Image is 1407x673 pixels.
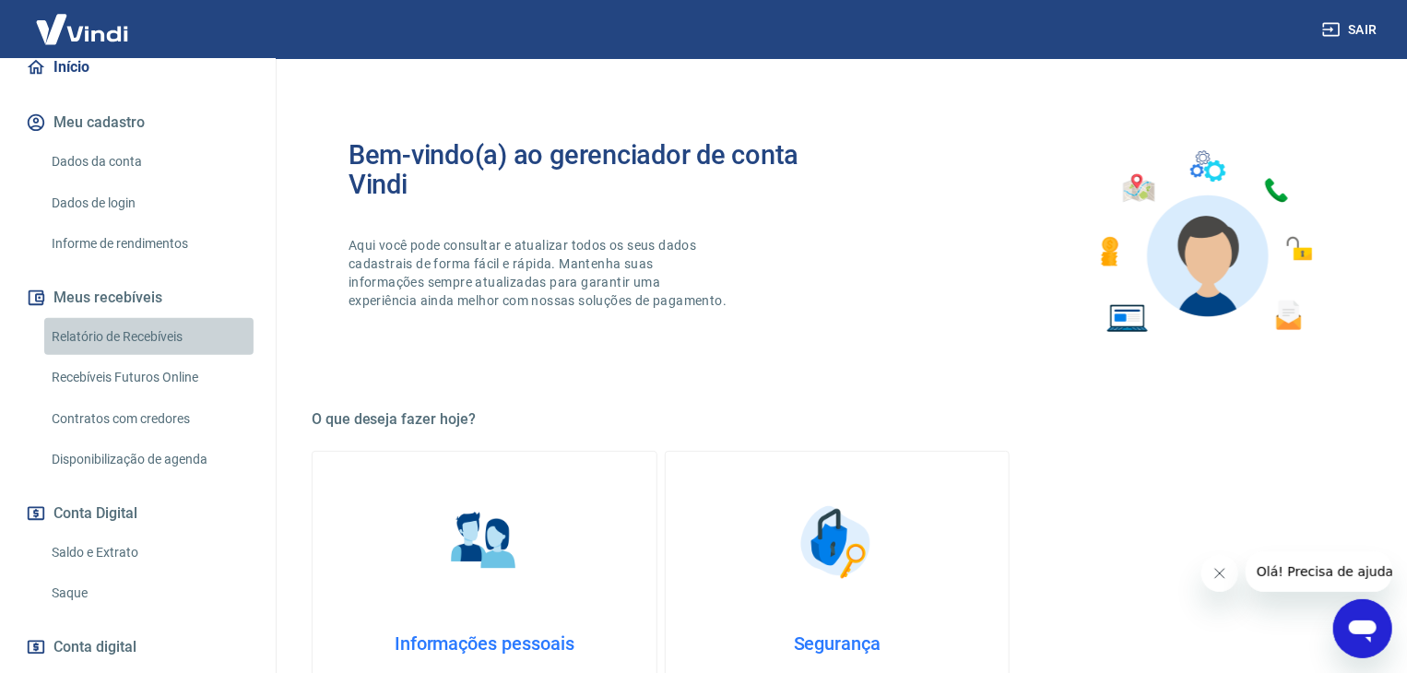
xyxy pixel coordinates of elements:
[22,47,254,88] a: Início
[349,236,730,310] p: Aqui você pode consultar e atualizar todos os seus dados cadastrais de forma fácil e rápida. Mant...
[1246,551,1392,592] iframe: Mensagem da empresa
[1201,555,1238,592] iframe: Fechar mensagem
[22,277,254,318] button: Meus recebíveis
[11,13,155,28] span: Olá! Precisa de ajuda?
[44,143,254,181] a: Dados da conta
[22,1,142,57] img: Vindi
[438,496,530,588] img: Informações pessoais
[791,496,883,588] img: Segurança
[44,184,254,222] a: Dados de login
[53,634,136,660] span: Conta digital
[349,140,837,199] h2: Bem-vindo(a) ao gerenciador de conta Vindi
[44,400,254,438] a: Contratos com credores
[22,493,254,534] button: Conta Digital
[44,225,254,263] a: Informe de rendimentos
[1084,140,1326,344] img: Imagem de um avatar masculino com diversos icones exemplificando as funcionalidades do gerenciado...
[1318,13,1385,47] button: Sair
[695,632,980,655] h4: Segurança
[342,632,627,655] h4: Informações pessoais
[1333,599,1392,658] iframe: Botão para abrir a janela de mensagens
[312,410,1363,429] h5: O que deseja fazer hoje?
[44,318,254,356] a: Relatório de Recebíveis
[44,441,254,478] a: Disponibilização de agenda
[22,102,254,143] button: Meu cadastro
[44,359,254,396] a: Recebíveis Futuros Online
[44,574,254,612] a: Saque
[22,627,254,667] a: Conta digital
[44,534,254,572] a: Saldo e Extrato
